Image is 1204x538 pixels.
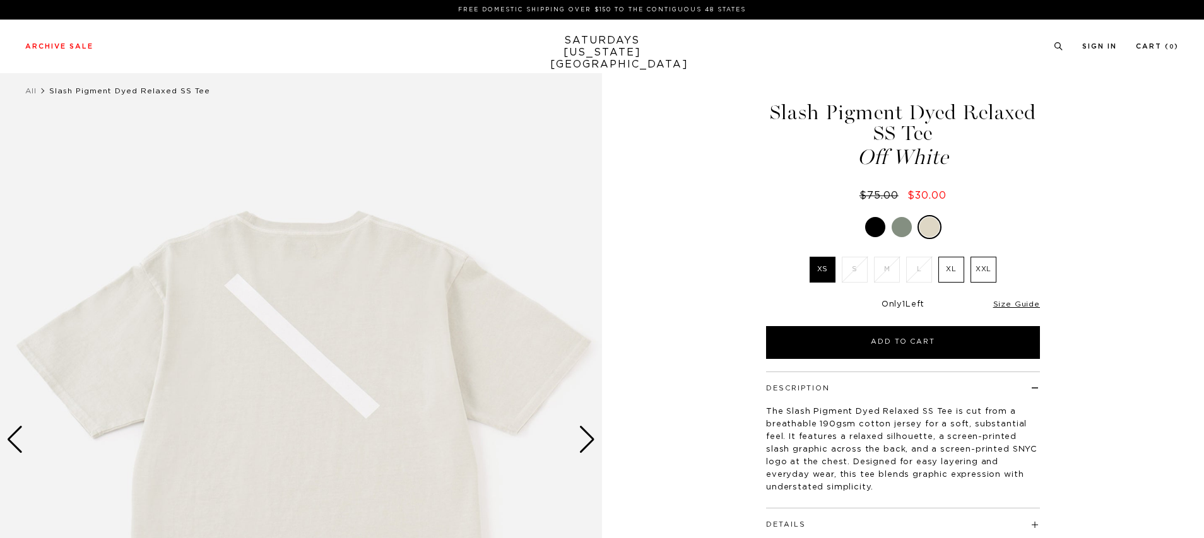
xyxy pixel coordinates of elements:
a: SATURDAYS[US_STATE][GEOGRAPHIC_DATA] [550,35,654,71]
a: Sign In [1082,43,1117,50]
button: Description [766,385,830,392]
label: XS [810,257,835,283]
a: All [25,87,37,95]
a: Size Guide [993,300,1040,308]
button: Details [766,521,806,528]
div: Only Left [766,300,1040,310]
span: 1 [902,300,906,308]
small: 0 [1169,44,1174,50]
div: Next slide [579,426,596,453]
a: Archive Sale [25,43,93,50]
p: The Slash Pigment Dyed Relaxed SS Tee is cut from a breathable 190gsm cotton jersey for a soft, s... [766,406,1040,494]
button: Add to Cart [766,326,1040,359]
a: Cart (0) [1136,43,1179,50]
label: XL [938,257,964,283]
h1: Slash Pigment Dyed Relaxed SS Tee [764,102,1042,168]
span: Off White [764,147,1042,168]
div: Previous slide [6,426,23,453]
span: Slash Pigment Dyed Relaxed SS Tee [49,87,210,95]
del: $75.00 [859,190,904,201]
label: XXL [971,257,996,283]
p: FREE DOMESTIC SHIPPING OVER $150 TO THE CONTIGUOUS 48 STATES [30,5,1174,15]
span: $30.00 [907,190,947,201]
